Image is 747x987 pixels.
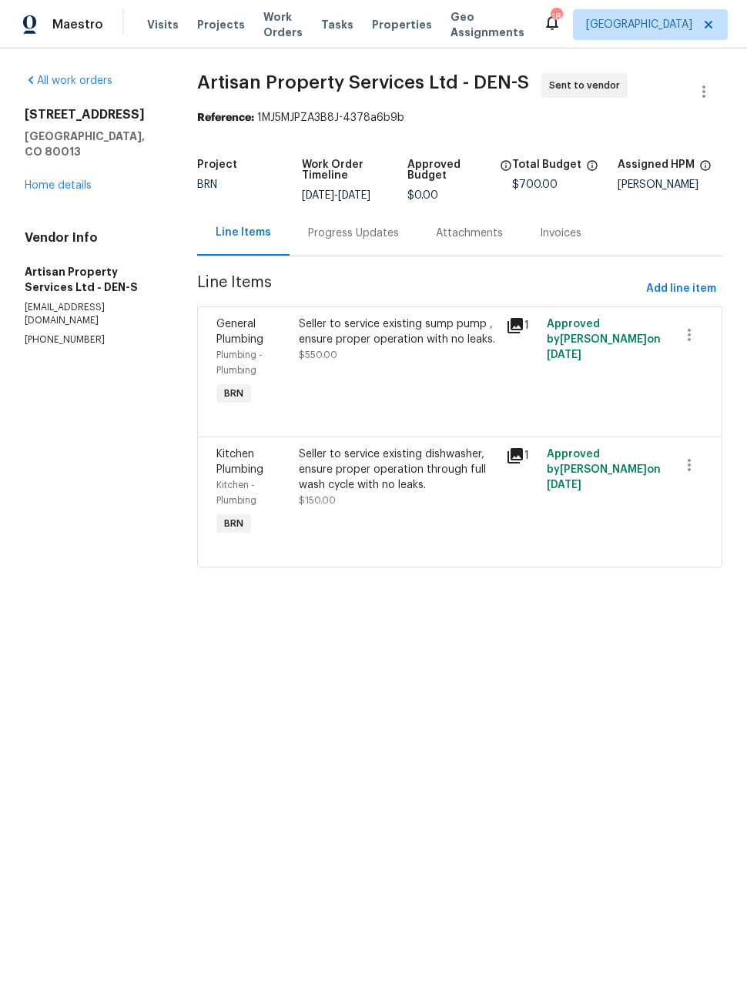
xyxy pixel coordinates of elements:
[197,110,722,125] div: 1MJ5MJPZA3B8J-4378a6b9b
[263,9,303,40] span: Work Orders
[506,316,538,335] div: 1
[25,264,160,295] h5: Artisan Property Services Ltd - DEN-S
[547,480,581,490] span: [DATE]
[586,17,692,32] span: [GEOGRAPHIC_DATA]
[646,279,716,299] span: Add line item
[197,112,254,123] b: Reference:
[197,73,529,92] span: Artisan Property Services Ltd - DEN-S
[302,159,407,181] h5: Work Order Timeline
[25,107,160,122] h2: [STREET_ADDRESS]
[308,226,399,241] div: Progress Updates
[302,190,370,201] span: -
[618,179,722,190] div: [PERSON_NAME]
[52,17,103,32] span: Maestro
[147,17,179,32] span: Visits
[197,275,640,303] span: Line Items
[299,316,496,347] div: Seller to service existing sump pump , ensure proper operation with no leaks.
[299,350,337,360] span: $550.00
[321,19,353,30] span: Tasks
[586,159,598,179] span: The total cost of line items that have been proposed by Opendoor. This sum includes line items th...
[547,449,661,490] span: Approved by [PERSON_NAME] on
[512,159,581,170] h5: Total Budget
[216,350,263,375] span: Plumbing - Plumbing
[218,386,250,401] span: BRN
[547,319,661,360] span: Approved by [PERSON_NAME] on
[640,275,722,303] button: Add line item
[25,75,112,86] a: All work orders
[372,17,432,32] span: Properties
[218,516,250,531] span: BRN
[299,447,496,493] div: Seller to service existing dishwasher, ensure proper operation through full wash cycle with no le...
[299,496,336,505] span: $150.00
[25,129,160,159] h5: [GEOGRAPHIC_DATA], CO 80013
[216,449,263,475] span: Kitchen Plumbing
[25,301,160,327] p: [EMAIL_ADDRESS][DOMAIN_NAME]
[197,17,245,32] span: Projects
[506,447,538,465] div: 1
[338,190,370,201] span: [DATE]
[699,159,712,179] span: The hpm assigned to this work order.
[618,159,695,170] h5: Assigned HPM
[25,180,92,191] a: Home details
[407,159,495,181] h5: Approved Budget
[302,190,334,201] span: [DATE]
[549,78,626,93] span: Sent to vendor
[216,480,256,505] span: Kitchen - Plumbing
[216,225,271,240] div: Line Items
[407,190,438,201] span: $0.00
[500,159,512,190] span: The total cost of line items that have been approved by both Opendoor and the Trade Partner. This...
[197,179,217,190] span: BRN
[512,179,558,190] span: $700.00
[551,9,561,25] div: 18
[25,230,160,246] h4: Vendor Info
[540,226,581,241] div: Invoices
[547,350,581,360] span: [DATE]
[451,9,524,40] span: Geo Assignments
[436,226,503,241] div: Attachments
[216,319,263,345] span: General Plumbing
[197,159,237,170] h5: Project
[25,333,160,346] p: [PHONE_NUMBER]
